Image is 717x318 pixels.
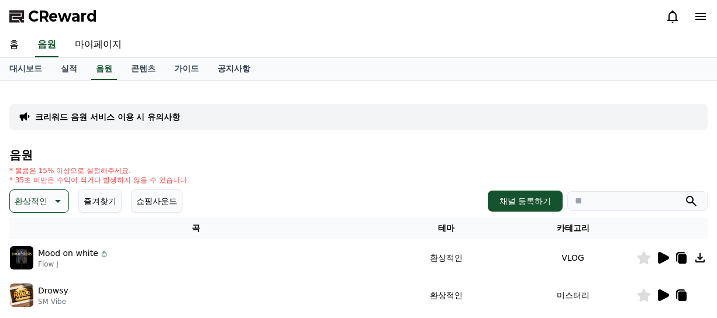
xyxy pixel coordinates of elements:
[38,260,109,269] p: Flow J
[131,189,182,213] button: 쇼핑사운드
[66,33,131,57] a: 마이페이지
[15,193,47,209] p: 환상적인
[9,148,708,161] h4: 음원
[38,297,68,306] p: SM Vibe
[91,58,117,80] a: 음원
[38,285,68,297] p: Drowsy
[9,189,69,213] button: 환상적인
[165,58,208,80] a: 가이드
[9,175,189,185] p: * 35초 미만은 수익이 적거나 발생하지 않을 수 있습니다.
[9,166,189,175] p: * 볼륨은 15% 이상으로 설정해주세요.
[509,276,636,314] td: 미스터리
[509,239,636,276] td: VLOG
[382,276,509,314] td: 환상적인
[509,217,636,239] th: 카테고리
[488,191,563,212] button: 채널 등록하기
[10,246,33,269] img: music
[35,111,180,123] a: 크리워드 음원 서비스 이용 시 유의사항
[51,58,87,80] a: 실적
[35,33,58,57] a: 음원
[28,7,97,26] span: CReward
[9,217,382,239] th: 곡
[10,284,33,307] img: music
[78,189,122,213] button: 즐겨찾기
[122,58,165,80] a: 콘텐츠
[38,247,98,260] p: Mood on white
[382,239,509,276] td: 환상적인
[9,7,97,26] a: CReward
[208,58,260,80] a: 공지사항
[382,217,509,239] th: 테마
